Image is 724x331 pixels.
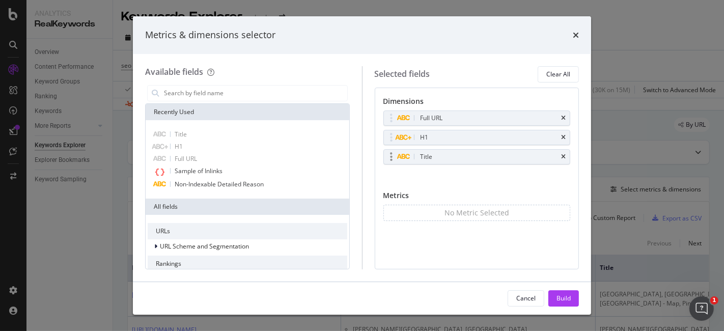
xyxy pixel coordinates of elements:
[710,296,718,305] span: 1
[421,132,429,143] div: H1
[146,104,349,120] div: Recently Used
[561,154,566,160] div: times
[175,167,222,175] span: Sample of Inlinks
[548,290,579,307] button: Build
[163,86,347,101] input: Search by field name
[421,113,443,123] div: Full URL
[148,223,347,239] div: URLs
[146,199,349,215] div: All fields
[508,290,544,307] button: Cancel
[175,142,183,151] span: H1
[556,294,571,302] div: Build
[516,294,536,302] div: Cancel
[383,96,571,111] div: Dimensions
[175,154,197,163] span: Full URL
[148,256,347,272] div: Rankings
[383,111,571,126] div: Full URLtimes
[421,152,433,162] div: Title
[145,66,203,77] div: Available fields
[175,180,264,188] span: Non-Indexable Detailed Reason
[375,68,430,80] div: Selected fields
[444,208,509,218] div: No Metric Selected
[573,29,579,42] div: times
[383,130,571,145] div: H1times
[689,296,714,321] iframe: Intercom live chat
[546,70,570,78] div: Clear All
[538,66,579,82] button: Clear All
[561,134,566,141] div: times
[145,29,275,42] div: Metrics & dimensions selector
[561,115,566,121] div: times
[160,242,249,251] span: URL Scheme and Segmentation
[133,16,591,315] div: modal
[383,190,571,205] div: Metrics
[175,130,187,139] span: Title
[383,149,571,164] div: Titletimes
